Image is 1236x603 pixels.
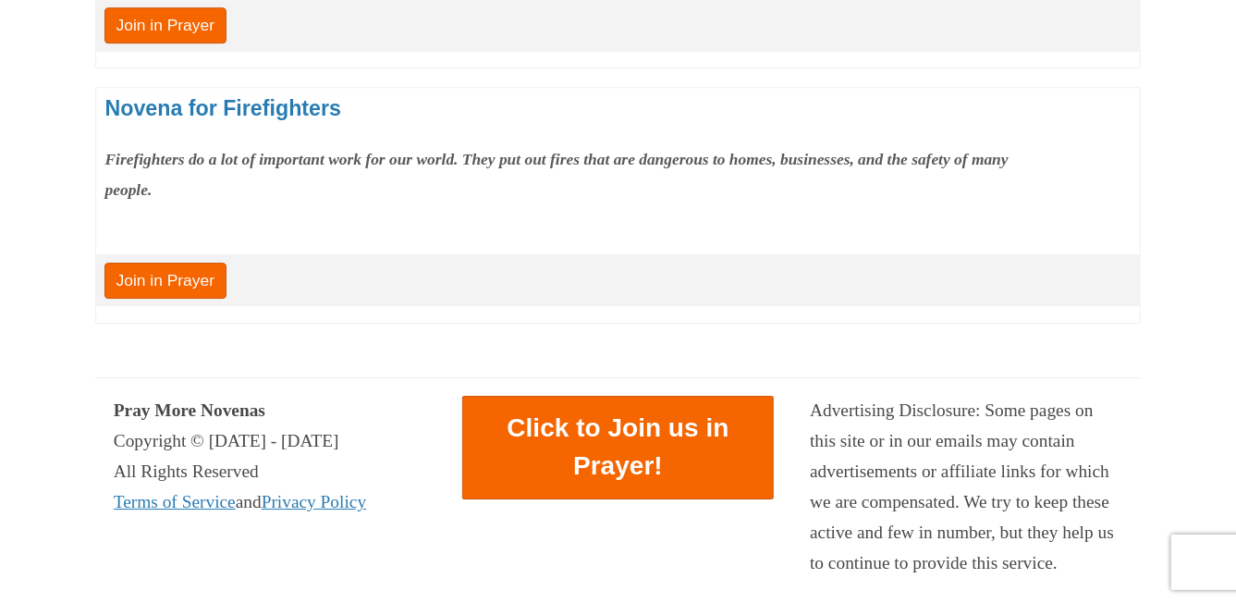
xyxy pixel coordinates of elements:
div: and [114,487,426,518]
div: All Rights Reserved [114,457,426,487]
a: Join in Prayer [104,7,226,43]
strong: Pray More Novenas [114,400,265,420]
a: Click to Join us in Prayer! [462,396,775,498]
div: Advertising Disclosure: Some pages on this site or in our emails may contain advertisements or af... [792,396,1141,578]
strong: Firefighters do a lot of important work for our world. They put out fires that are dangerous to h... [105,150,1009,199]
div: Copyright © [DATE] - [DATE] [114,426,426,457]
a: Novena for Firefighters [105,96,341,120]
a: Join in Prayer [104,263,226,299]
a: Privacy Policy [262,492,366,511]
a: Terms of Service [114,492,236,511]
